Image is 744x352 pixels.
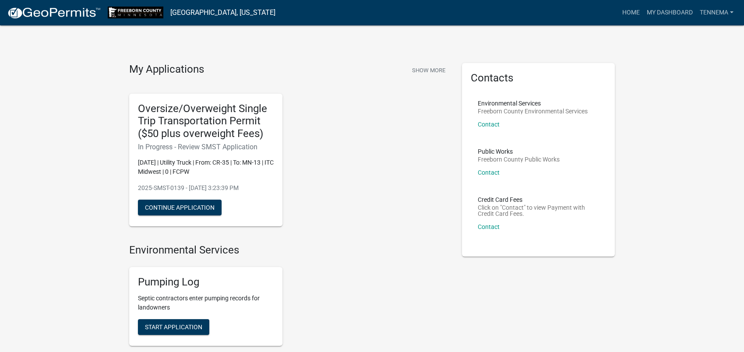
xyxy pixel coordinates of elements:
[138,319,209,335] button: Start Application
[108,7,163,18] img: Freeborn County, Minnesota
[138,294,274,312] p: Septic contractors enter pumping records for landowners
[478,204,599,217] p: Click on "Contact" to view Payment with Credit Card Fees.
[145,323,202,330] span: Start Application
[138,276,274,289] h5: Pumping Log
[129,63,204,76] h4: My Applications
[478,148,560,155] p: Public Works
[478,197,599,203] p: Credit Card Fees
[129,244,449,257] h4: Environmental Services
[696,4,737,21] a: tennema
[478,156,560,162] p: Freeborn County Public Works
[478,108,588,114] p: Freeborn County Environmental Services
[478,223,500,230] a: Contact
[138,102,274,140] h5: Oversize/Overweight Single Trip Transportation Permit ($50 plus overweight Fees)
[478,121,500,128] a: Contact
[619,4,643,21] a: Home
[478,169,500,176] a: Contact
[138,183,274,193] p: 2025-SMST-0139 - [DATE] 3:23:39 PM
[138,143,274,151] h6: In Progress - Review SMST Application
[138,158,274,176] p: [DATE] | Utility Truck | From: CR-35 | To: MN-13 | ITC Midwest | 0 | FCPW
[478,100,588,106] p: Environmental Services
[409,63,449,77] button: Show More
[138,200,222,215] button: Continue Application
[643,4,696,21] a: My Dashboard
[471,72,606,84] h5: Contacts
[170,5,275,20] a: [GEOGRAPHIC_DATA], [US_STATE]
